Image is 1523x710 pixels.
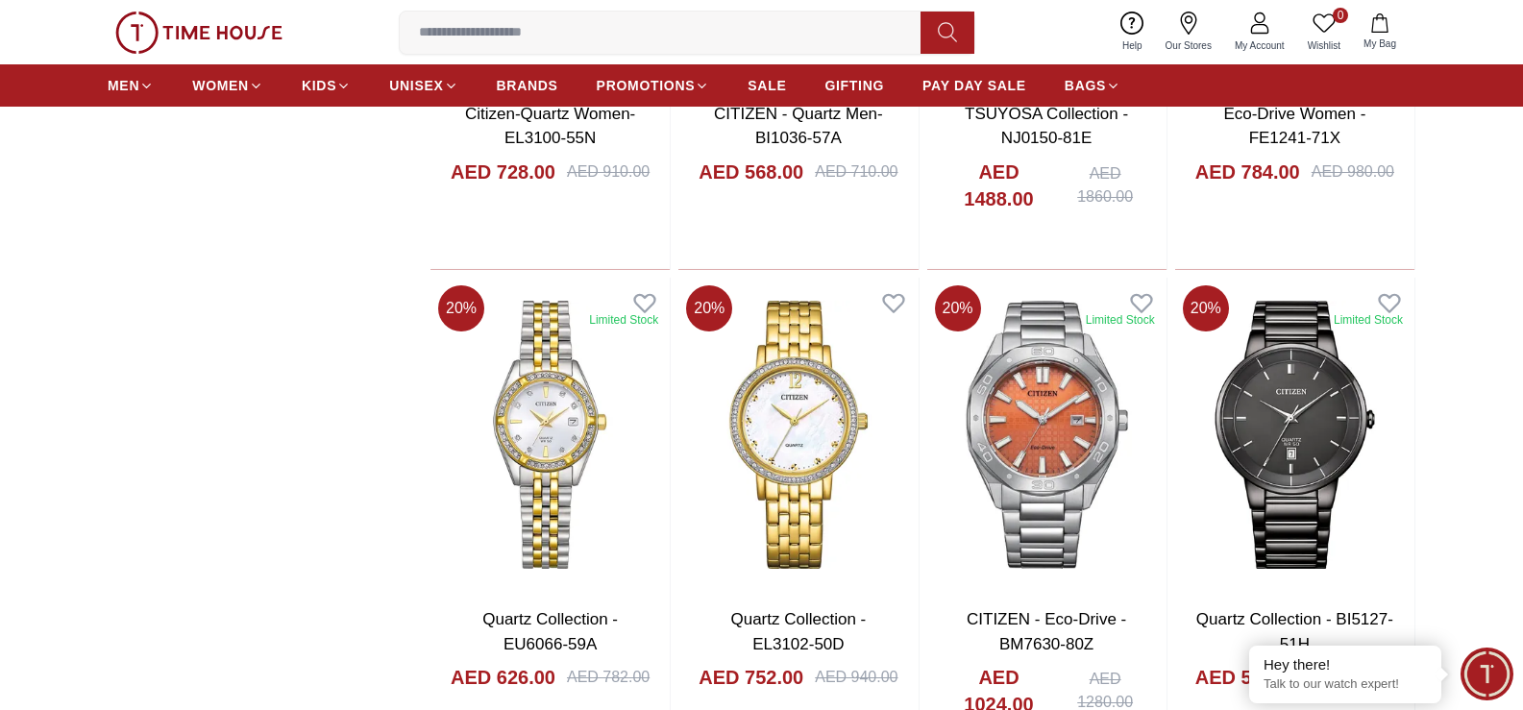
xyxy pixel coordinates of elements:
div: AED 782.00 [567,666,650,689]
span: 20 % [438,285,484,331]
span: KIDS [302,76,336,95]
span: SALE [748,76,786,95]
span: PROMOTIONS [597,76,696,95]
div: Hey there! [1264,655,1427,674]
img: Quartz Collection - EL3102-50D [678,278,918,593]
img: CITIZEN - Eco-Drive - BM7630-80Z [927,278,1167,593]
span: Our Stores [1158,38,1219,53]
h4: AED 1488.00 [946,159,1052,212]
span: BAGS [1065,76,1106,95]
h4: AED 572.00 [1195,664,1300,691]
h4: AED 752.00 [699,664,803,691]
div: AED 980.00 [1312,160,1394,184]
a: Quartz Collection - EL3102-50D [730,610,866,653]
button: My Bag [1352,10,1408,55]
a: GIFTING [824,68,884,103]
span: UNISEX [389,76,443,95]
a: UNISEX [389,68,457,103]
span: Wishlist [1300,38,1348,53]
a: CITIZEN - Eco-Drive - BM7630-80Z [967,610,1126,653]
a: KIDS [302,68,351,103]
div: AED 940.00 [815,666,897,689]
span: My Account [1227,38,1292,53]
span: MEN [108,76,139,95]
img: Quartz Collection - BI5127-51H [1175,278,1414,593]
div: Limited Stock [589,312,658,328]
div: AED 710.00 [815,160,897,184]
h4: AED 728.00 [451,159,555,185]
span: Help [1115,38,1150,53]
span: BRANDS [497,76,558,95]
a: PAY DAY SALE [922,68,1026,103]
span: GIFTING [824,76,884,95]
a: BAGS [1065,68,1120,103]
a: Help [1111,8,1154,57]
h4: AED 568.00 [699,159,803,185]
span: My Bag [1356,37,1404,51]
span: 0 [1333,8,1348,23]
a: WOMEN [192,68,263,103]
a: MEN [108,68,154,103]
a: Quartz Collection - EU6066-59A [482,610,618,653]
div: AED 910.00 [567,160,650,184]
a: 0Wishlist [1296,8,1352,57]
span: WOMEN [192,76,249,95]
img: Quartz Collection - EU6066-59A [430,278,670,593]
a: BRANDS [497,68,558,103]
span: 20 % [1183,285,1229,331]
a: Our Stores [1154,8,1223,57]
span: 20 % [935,285,981,331]
p: Talk to our watch expert! [1264,676,1427,693]
a: SALE [748,68,786,103]
img: ... [115,12,282,54]
h4: AED 626.00 [451,664,555,691]
span: 20 % [686,285,732,331]
a: PROMOTIONS [597,68,710,103]
a: Quartz Collection - BI5127-51H [1196,610,1393,653]
div: Chat Widget [1461,648,1513,700]
div: Limited Stock [1086,312,1155,328]
span: PAY DAY SALE [922,76,1026,95]
h4: AED 784.00 [1195,159,1300,185]
div: Limited Stock [1334,312,1403,328]
div: AED 1860.00 [1064,162,1147,208]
